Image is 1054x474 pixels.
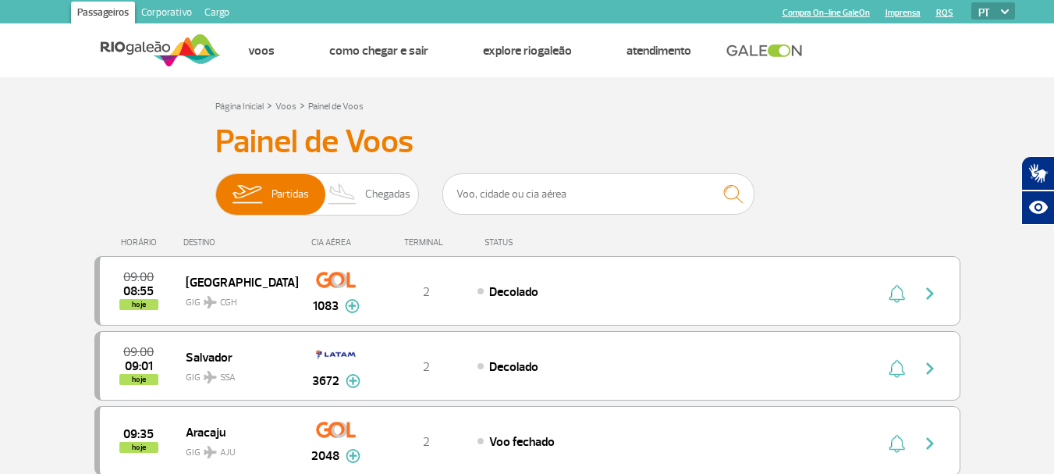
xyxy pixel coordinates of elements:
[119,374,158,385] span: hoje
[423,284,430,300] span: 2
[123,272,154,283] span: 2025-09-29 09:00:00
[1021,156,1054,225] div: Plugin de acessibilidade da Hand Talk.
[215,101,264,112] a: Página Inicial
[626,43,691,59] a: Atendimento
[483,43,572,59] a: Explore RIOgaleão
[135,2,198,27] a: Corporativo
[220,296,237,310] span: CGH
[365,174,410,215] span: Chegadas
[346,374,360,388] img: mais-info-painel-voo.svg
[921,434,939,453] img: seta-direita-painel-voo.svg
[442,173,754,215] input: Voo, cidade ou cia aérea
[783,8,870,18] a: Compra On-line GaleOn
[186,362,286,385] span: GIG
[345,299,360,313] img: mais-info-painel-voo.svg
[885,8,921,18] a: Imprensa
[99,237,184,248] div: HORÁRIO
[119,299,158,310] span: hoje
[271,174,309,215] span: Partidas
[186,422,286,442] span: Aracaju
[248,43,275,59] a: Voos
[320,174,366,215] img: slider-desembarque
[222,174,271,215] img: slider-embarque
[423,434,430,450] span: 2
[204,371,217,383] img: destiny_airplane.svg
[489,284,538,300] span: Decolado
[313,297,339,315] span: 1083
[1021,156,1054,191] button: Abrir tradutor de língua de sinais.
[889,434,905,453] img: sino-painel-voo.svg
[198,2,236,27] a: Cargo
[215,123,839,162] h3: Painel de Voos
[186,272,286,292] span: [GEOGRAPHIC_DATA]
[119,442,158,453] span: hoje
[123,286,154,297] span: 2025-09-29 08:55:57
[889,359,905,378] img: sino-painel-voo.svg
[186,347,286,367] span: Salvador
[921,284,939,303] img: seta-direita-painel-voo.svg
[204,446,217,458] img: destiny_airplane.svg
[936,8,953,18] a: RQS
[489,359,538,375] span: Decolado
[312,372,339,390] span: 3672
[375,237,477,248] div: TERMINAL
[346,449,360,463] img: mais-info-painel-voo.svg
[489,434,555,450] span: Voo fechado
[204,296,217,308] img: destiny_airplane.svg
[423,359,430,375] span: 2
[220,371,236,385] span: SSA
[186,437,286,460] span: GIG
[183,237,297,248] div: DESTINO
[477,237,604,248] div: STATUS
[123,347,154,358] span: 2025-09-29 09:00:00
[297,237,375,248] div: CIA AÉREA
[889,284,905,303] img: sino-painel-voo.svg
[123,429,154,440] span: 2025-09-29 09:35:00
[300,96,305,114] a: >
[267,96,272,114] a: >
[329,43,428,59] a: Como chegar e sair
[71,2,135,27] a: Passageiros
[308,101,364,112] a: Painel de Voos
[921,359,939,378] img: seta-direita-painel-voo.svg
[311,447,339,465] span: 2048
[275,101,296,112] a: Voos
[186,287,286,310] span: GIG
[1021,191,1054,225] button: Abrir recursos assistivos.
[220,446,236,460] span: AJU
[125,361,153,372] span: 2025-09-29 09:01:50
